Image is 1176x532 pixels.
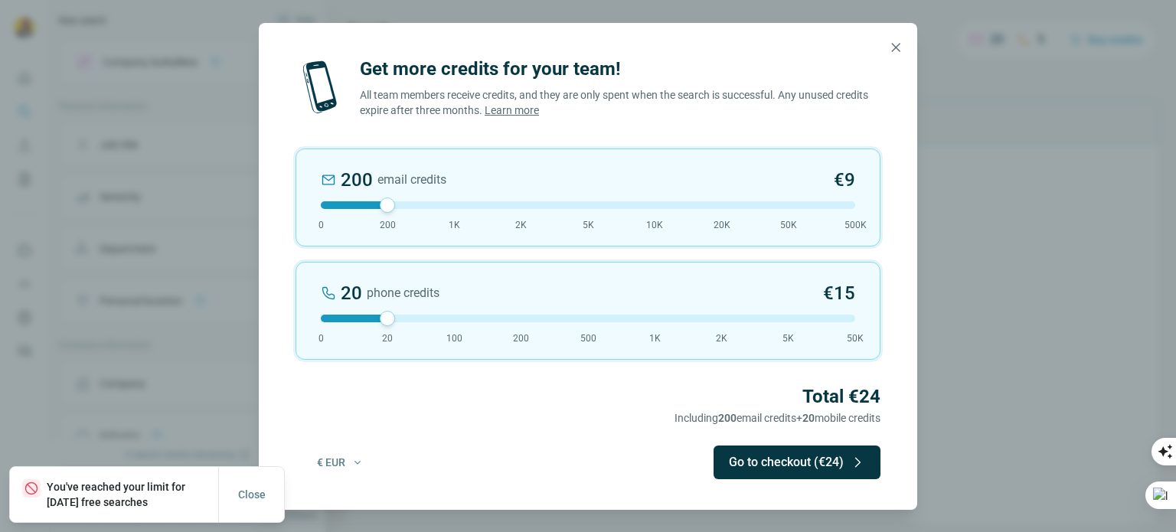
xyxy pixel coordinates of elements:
span: 200 [718,412,737,424]
img: mobile-phone [296,57,345,118]
p: You've reached your limit for [DATE] free searches [47,479,218,510]
div: 20 [341,281,362,305]
span: 1K [449,218,460,232]
a: Learn more [485,104,539,116]
span: email credits [377,171,446,189]
span: 1K [649,331,661,345]
span: 2K [515,218,527,232]
p: All team members receive credits, and they are only spent when the search is successful. Any unus... [360,87,880,118]
span: 50K [780,218,797,232]
h2: Total €24 [296,384,880,409]
button: Go to checkout (€24) [714,446,880,479]
span: €15 [823,281,855,305]
span: 20 [802,412,815,424]
span: 5K [583,218,594,232]
span: 0 [318,331,324,345]
span: 50K [847,331,864,345]
button: Close [227,481,276,508]
span: 500 [580,331,596,345]
span: 20K [714,218,730,232]
span: 500K [844,218,867,232]
span: 20 [382,331,393,345]
span: 200 [513,331,529,345]
span: 2K [716,331,727,345]
span: 5K [782,331,794,345]
span: 0 [318,218,324,232]
span: 100 [446,331,462,345]
span: Including email credits + mobile credits [675,412,880,424]
button: € EUR [306,449,374,476]
span: 200 [380,218,396,232]
span: 10K [646,218,663,232]
span: phone credits [367,284,439,302]
div: 200 [341,168,373,192]
span: €9 [834,168,855,192]
span: Close [238,487,266,502]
